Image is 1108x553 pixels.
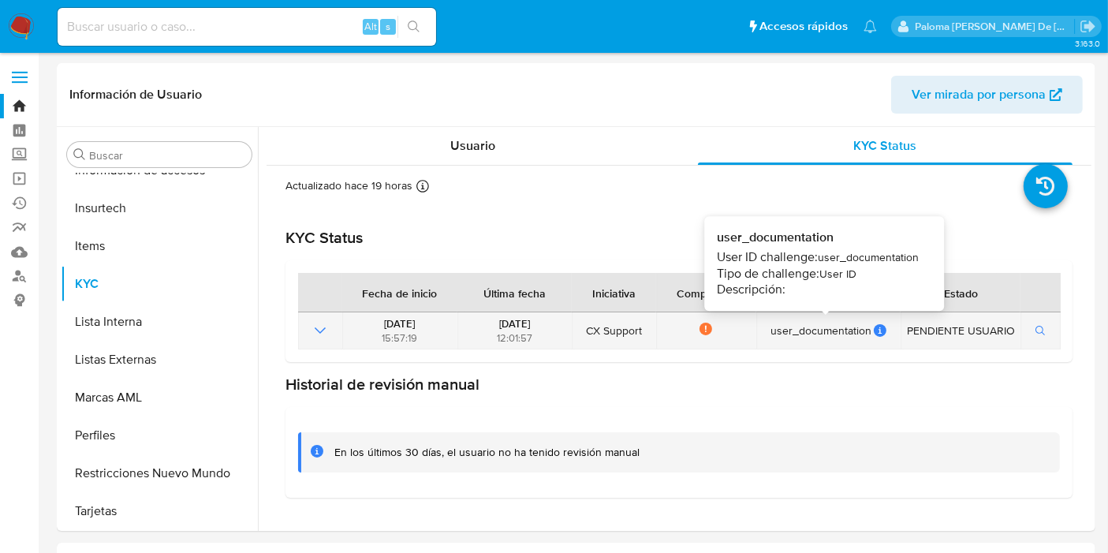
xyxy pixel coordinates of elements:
[912,76,1046,114] span: Ver mirada por persona
[717,248,818,267] span: User ID challenge:
[61,341,258,379] button: Listas Externas
[864,20,877,33] a: Notificaciones
[891,76,1083,114] button: Ver mirada por persona
[759,18,848,35] span: Accesos rápidos
[61,417,258,454] button: Perfiles
[717,264,819,282] span: Tipo de challenge:
[61,265,258,303] button: KYC
[916,19,1075,34] p: paloma.falcondesoto@mercadolibre.cl
[717,229,919,246] span: user_documentation
[450,136,495,155] span: Usuario
[717,281,785,299] span: Descripción:
[285,178,412,193] p: Actualizado hace 19 horas
[61,454,258,492] button: Restricciones Nuevo Mundo
[61,227,258,265] button: Items
[58,17,436,37] input: Buscar usuario o caso...
[364,19,377,34] span: Alt
[61,189,258,227] button: Insurtech
[854,136,917,155] span: KYC Status
[717,266,919,282] div: User ID
[717,250,919,267] div: user_documentation
[61,303,258,341] button: Lista Interna
[61,379,258,417] button: Marcas AML
[1080,18,1096,35] a: Salir
[386,19,390,34] span: s
[61,492,258,530] button: Tarjetas
[73,148,86,161] button: Buscar
[89,148,245,163] input: Buscar
[69,87,202,103] h1: Información de Usuario
[397,16,430,38] button: search-icon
